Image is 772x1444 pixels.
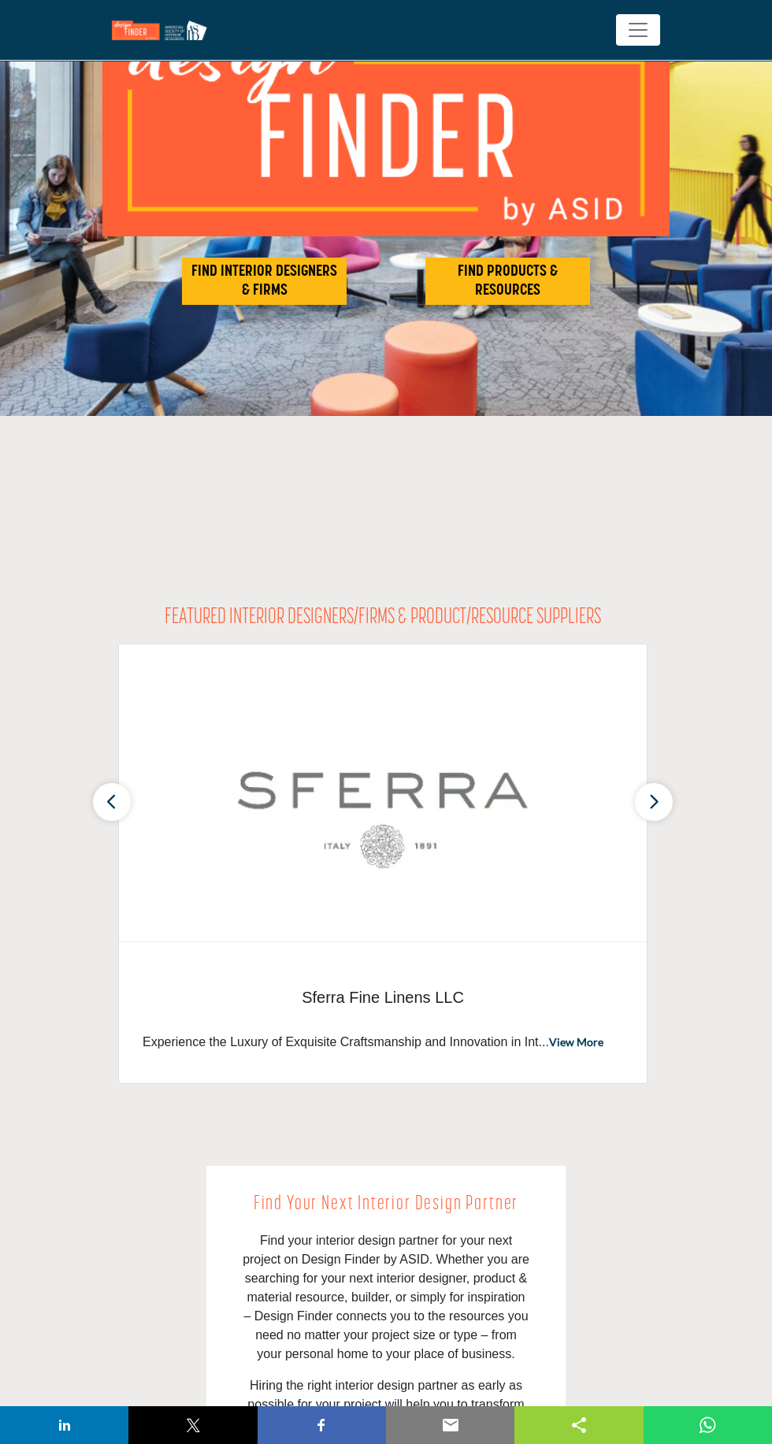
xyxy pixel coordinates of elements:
img: image [102,2,670,236]
button: FIND INTERIOR DESIGNERS & FIRMS [182,258,347,305]
img: email sharing button [441,1416,460,1435]
img: sharethis sharing button [570,1416,588,1435]
img: facebook sharing button [312,1416,331,1435]
img: twitter sharing button [184,1416,202,1435]
button: FIND PRODUCTS & RESOURCES [425,258,590,305]
h2: FIND PRODUCTS & RESOURCES [430,262,585,300]
img: linkedin sharing button [55,1416,74,1435]
a: Sferra Fine Linens LLC [143,974,623,1021]
h2: FIND INTERIOR DESIGNERS & FIRMS [187,262,342,300]
h2: Find Your Next Interior Design Partner [242,1190,530,1219]
button: Toggle navigation [616,14,660,46]
p: Experience the Luxury of Exquisite Craftsmanship and Innovation in Int... [143,1033,623,1052]
p: Find your interior design partner for your next project on Design Finder by ASID. Whether you are... [242,1231,530,1364]
h2: FEATURED INTERIOR DESIGNERS/FIRMS & PRODUCT/RESOURCE SUPPLIERS [165,605,601,632]
img: whatsapp sharing button [698,1416,717,1435]
img: Sferra Fine Linens LLC [119,644,647,941]
a: View More [549,1035,603,1049]
span: Sferra Fine Linens LLC [143,986,623,1009]
img: Site Logo [112,20,215,40]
